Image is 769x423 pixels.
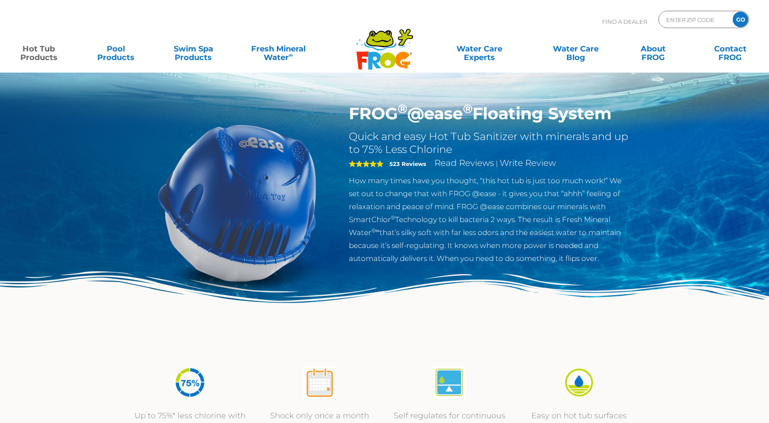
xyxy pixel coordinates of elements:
[351,17,418,70] img: Frog Products Logo
[349,130,631,156] h2: Quick and easy Hot Tub Sanitizer with minerals and up to 75% Less Chlorine
[349,160,383,167] span: 5
[349,104,631,124] h1: FROG @ease Floating System
[623,40,683,57] a: AboutFROG
[174,366,206,399] img: icon-atease-75percent-less
[138,104,336,302] img: hot-tub-product-atease-system.png
[289,51,293,58] sup: ∞
[9,40,69,57] a: Hot TubProducts
[303,366,336,399] img: atease-icon-shock-once
[431,40,528,57] a: Water CareExperts
[733,12,748,27] input: GO
[86,40,146,57] a: PoolProducts
[391,214,395,221] sup: ®
[546,40,606,57] a: Water CareBlog
[163,40,223,57] a: Swim SpaProducts
[463,101,472,116] sup: ®
[602,11,647,32] p: Find A Dealer
[371,227,380,234] sup: ®∞
[500,158,556,168] a: Write Review
[496,159,498,168] span: |
[700,40,760,57] a: ContactFROG
[434,158,494,168] a: Read Reviews
[563,366,595,399] img: icon-atease-easy-on
[389,160,426,167] strong: 523 Reviews
[349,174,631,265] p: How many times have you thought, “this hot tub is just too much work!” We set out to change that ...
[398,101,407,116] sup: ®
[433,366,466,399] img: atease-icon-self-regulates
[241,40,316,57] a: Fresh MineralWater∞
[264,410,376,422] p: Shock only once a month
